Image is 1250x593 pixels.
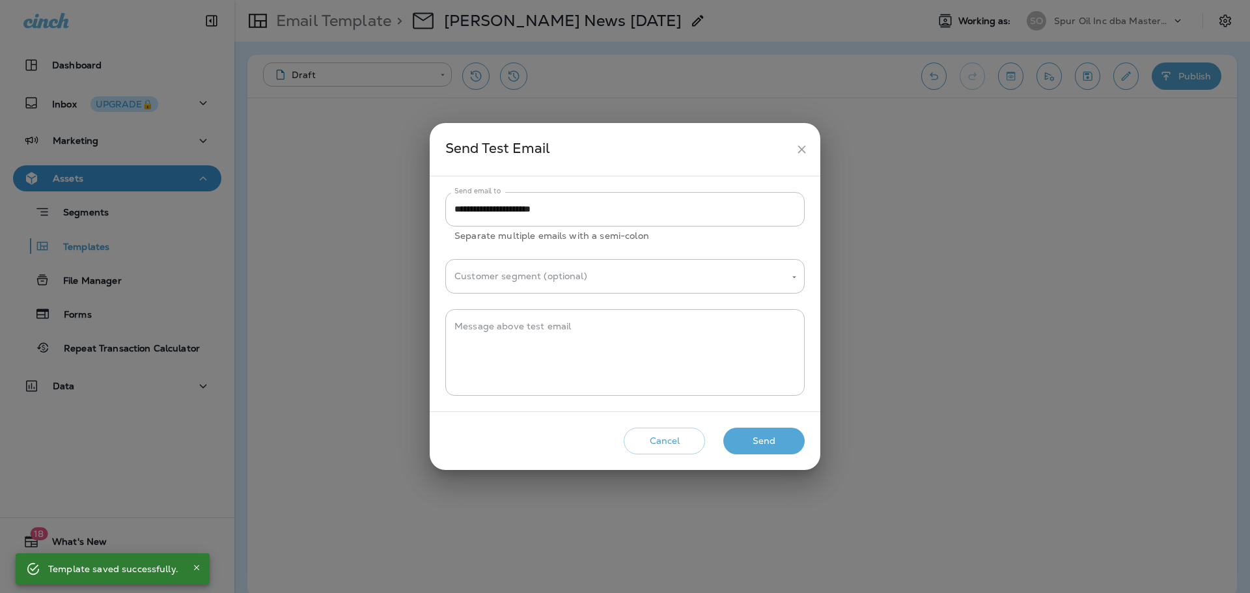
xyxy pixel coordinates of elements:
[454,186,501,196] label: Send email to
[788,271,800,283] button: Open
[790,137,814,161] button: close
[723,428,805,454] button: Send
[48,557,178,581] div: Template saved successfully.
[454,228,796,243] p: Separate multiple emails with a semi-colon
[445,137,790,161] div: Send Test Email
[624,428,705,454] button: Cancel
[189,560,204,575] button: Close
